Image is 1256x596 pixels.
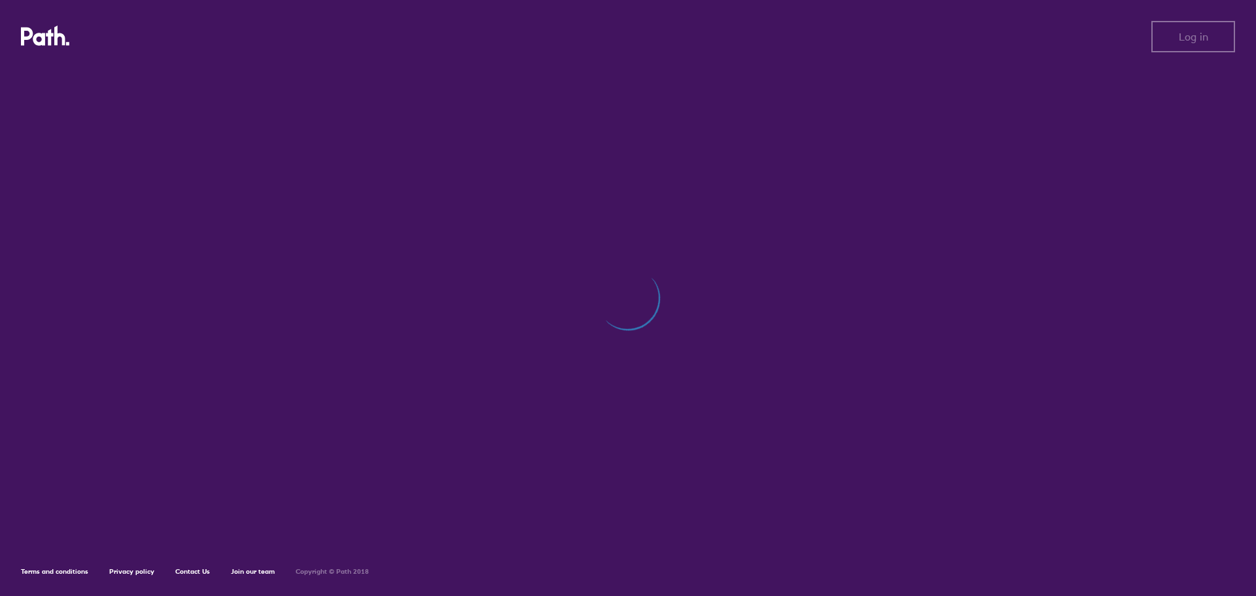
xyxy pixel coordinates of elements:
[175,567,210,576] a: Contact Us
[21,567,88,576] a: Terms and conditions
[296,568,369,576] h6: Copyright © Path 2018
[1151,21,1235,52] button: Log in
[1179,31,1208,43] span: Log in
[231,567,275,576] a: Join our team
[109,567,154,576] a: Privacy policy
